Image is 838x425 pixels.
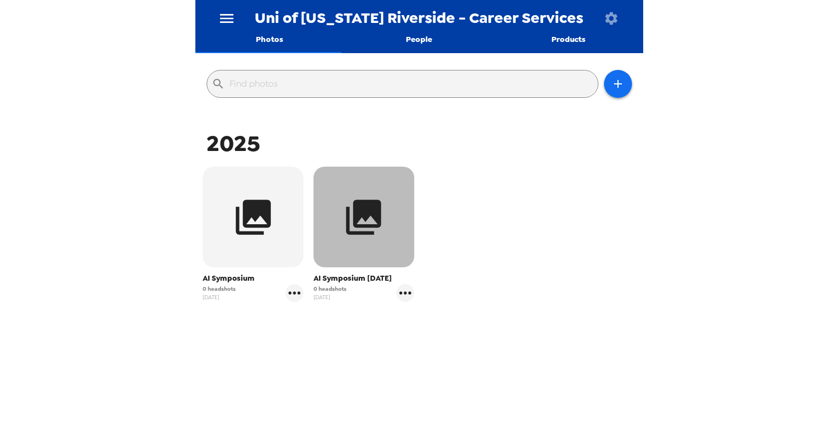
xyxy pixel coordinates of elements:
[255,11,583,26] span: Uni of [US_STATE] Riverside - Career Services
[313,293,347,301] span: [DATE]
[203,273,303,284] span: AI Symposium
[396,284,414,302] button: gallery menu
[203,293,236,301] span: [DATE]
[195,26,345,53] button: Photos
[494,26,643,53] button: Products
[313,285,347,293] span: 0 headshots
[230,75,593,93] input: Find photos
[344,26,494,53] button: People
[313,273,414,284] span: AI Symposium [DATE]
[207,129,260,158] span: 2025
[285,284,303,302] button: gallery menu
[203,285,236,293] span: 0 headshots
